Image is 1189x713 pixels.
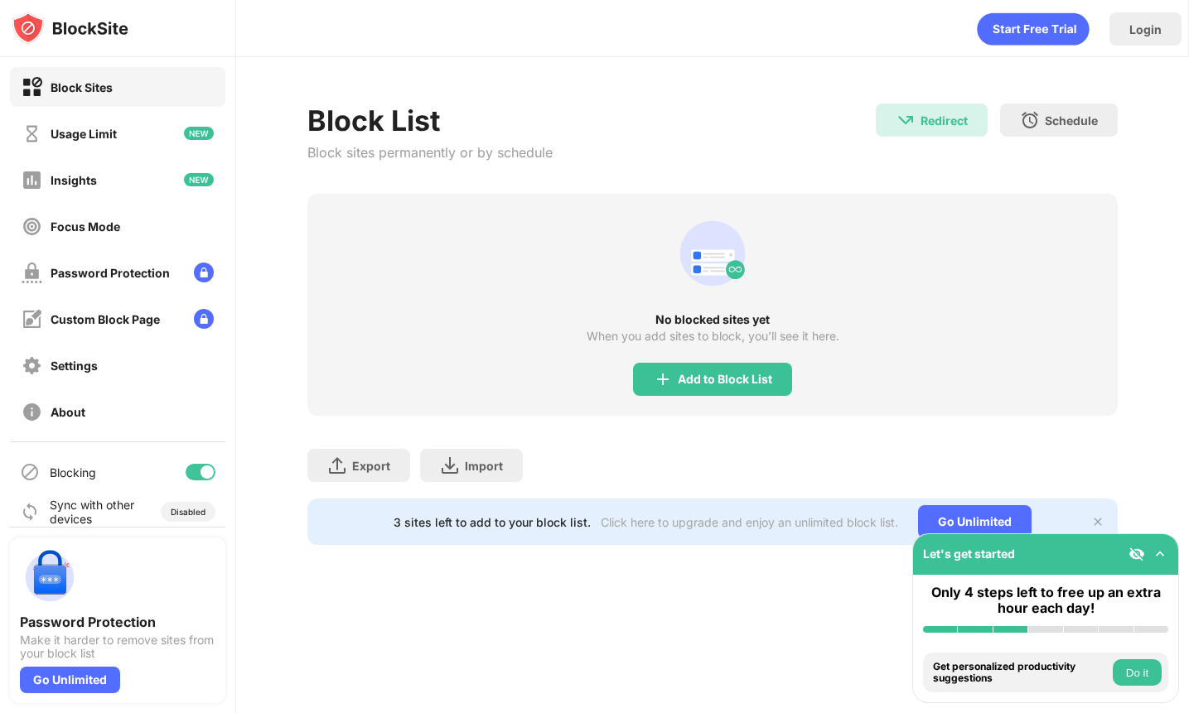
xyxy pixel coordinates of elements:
img: push-password-protection.svg [20,547,80,607]
img: sync-icon.svg [20,502,40,522]
div: Custom Block Page [51,312,160,326]
div: Password Protection [51,266,170,280]
img: eye-not-visible.svg [1129,546,1145,562]
div: Get personalized productivity suggestions [933,661,1109,685]
div: Sync with other devices [50,498,135,526]
img: about-off.svg [22,402,42,422]
img: lock-menu.svg [194,309,214,329]
div: Schedule [1045,113,1098,128]
img: lock-menu.svg [194,263,214,282]
div: Make it harder to remove sites from your block list [20,634,215,660]
div: Block List [307,104,553,137]
div: Block Sites [51,80,113,94]
button: Do it [1113,659,1162,686]
div: animation [977,12,1090,46]
div: Usage Limit [51,127,117,141]
div: Go Unlimited [918,505,1032,538]
div: Add to Block List [678,373,772,386]
div: Login [1129,22,1162,36]
img: new-icon.svg [184,173,214,186]
img: omni-setup-toggle.svg [1152,546,1168,562]
div: Import [465,459,503,473]
div: Only 4 steps left to free up an extra hour each day! [923,585,1168,616]
img: time-usage-off.svg [22,123,42,144]
img: password-protection-off.svg [22,263,42,283]
div: Focus Mode [51,219,120,234]
img: insights-off.svg [22,170,42,190]
img: block-on.svg [22,77,42,98]
div: Export [352,459,390,473]
div: When you add sites to block, you’ll see it here. [587,330,839,343]
img: blocking-icon.svg [20,462,40,482]
div: 3 sites left to add to your block list. [394,515,591,529]
div: Click here to upgrade and enjoy an unlimited block list. [601,515,898,529]
div: No blocked sites yet [307,313,1118,326]
div: Let's get started [923,547,1015,561]
div: Disabled [171,507,205,517]
div: About [51,405,85,419]
img: x-button.svg [1091,515,1104,528]
img: customize-block-page-off.svg [22,309,42,330]
div: Redirect [921,113,968,128]
div: Block sites permanently or by schedule [307,144,553,161]
img: logo-blocksite.svg [12,12,128,45]
div: Insights [51,173,97,187]
div: Blocking [50,465,96,479]
div: Settings [51,359,98,373]
div: Password Protection [20,614,215,630]
img: settings-off.svg [22,355,42,376]
img: new-icon.svg [184,127,214,140]
div: Go Unlimited [20,667,120,693]
div: animation [673,214,752,293]
img: focus-off.svg [22,216,42,237]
